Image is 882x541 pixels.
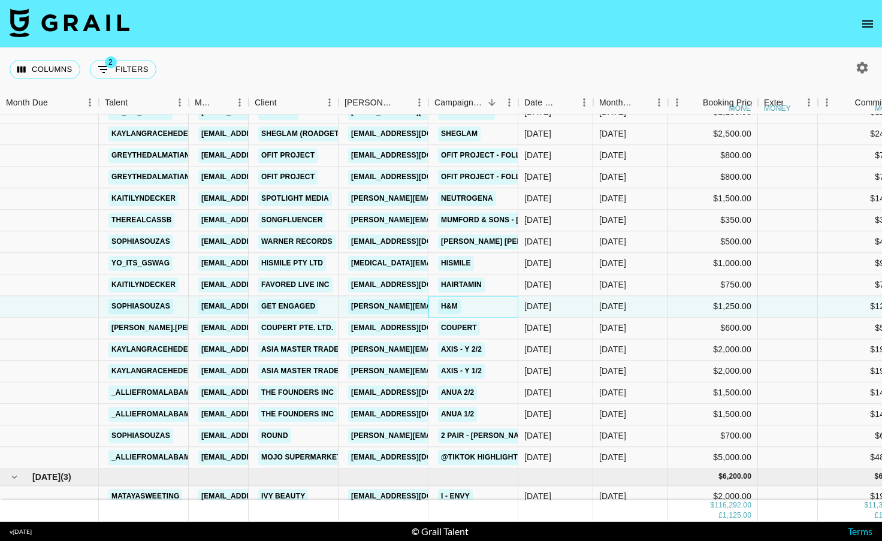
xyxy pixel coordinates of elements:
[348,256,605,271] a: [MEDICAL_DATA][EMAIL_ADDRESS][PERSON_NAME][DOMAIN_NAME]
[189,91,249,114] div: Manager
[198,364,333,379] a: [EMAIL_ADDRESS][DOMAIN_NAME]
[633,94,650,111] button: Sort
[668,339,758,361] div: $2,000.00
[108,299,173,314] a: sophiasouzas
[348,428,543,443] a: [PERSON_NAME][EMAIL_ADDRESS][DOMAIN_NAME]
[524,128,551,140] div: 8/11/2025
[714,501,751,511] div: 116,292.00
[668,274,758,296] div: $750.00
[198,191,333,206] a: [EMAIL_ADDRESS][DOMAIN_NAME]
[599,491,626,503] div: Sep '25
[434,91,484,114] div: Campaign (Type)
[524,452,551,464] div: 7/31/2025
[105,56,117,68] span: 2
[686,94,703,111] button: Sort
[108,364,218,379] a: kaylangracehedenskog
[258,234,336,249] a: Warner Records
[524,258,551,270] div: 8/1/2025
[348,126,482,141] a: [EMAIL_ADDRESS][DOMAIN_NAME]
[524,365,551,377] div: 8/5/2025
[198,148,333,163] a: [EMAIL_ADDRESS][DOMAIN_NAME]
[524,91,558,114] div: Date Created
[524,193,551,205] div: 8/7/2025
[668,123,758,145] div: $2,500.00
[108,277,179,292] a: kaitilyndecker
[438,277,485,292] a: HAIRtamin
[198,234,333,249] a: [EMAIL_ADDRESS][DOMAIN_NAME]
[718,511,723,521] div: £
[599,430,626,442] div: Aug '25
[348,321,482,336] a: [EMAIL_ADDRESS][DOMAIN_NAME]
[848,525,872,537] a: Terms
[198,126,333,141] a: [EMAIL_ADDRESS][DOMAIN_NAME]
[255,91,277,114] div: Client
[128,94,144,111] button: Sort
[348,170,482,185] a: [EMAIL_ADDRESS][DOMAIN_NAME]
[438,299,461,314] a: H&M
[524,387,551,399] div: 8/14/2025
[668,93,686,111] button: Menu
[438,321,480,336] a: Coupert
[524,430,551,442] div: 7/31/2025
[412,525,469,537] div: © Grail Talent
[764,105,791,112] div: money
[108,105,173,120] a: yo_its_gswag
[348,148,482,163] a: [EMAIL_ADDRESS][DOMAIN_NAME]
[599,150,626,162] div: Aug '25
[668,447,758,469] div: $5,000.00
[345,91,394,114] div: [PERSON_NAME]
[524,279,551,291] div: 7/29/2025
[599,236,626,248] div: Aug '25
[599,279,626,291] div: Aug '25
[6,469,23,485] button: hide children
[198,342,333,357] a: [EMAIL_ADDRESS][DOMAIN_NAME]
[599,387,626,399] div: Aug '25
[348,299,543,314] a: [PERSON_NAME][EMAIL_ADDRESS][DOMAIN_NAME]
[575,93,593,111] button: Menu
[48,94,65,111] button: Sort
[258,299,318,314] a: Get Engaged
[108,126,218,141] a: kaylangracehedenskog
[258,213,325,228] a: Songfluencer
[599,171,626,183] div: Aug '25
[321,93,339,111] button: Menu
[524,301,551,313] div: 8/3/2025
[875,511,879,521] div: £
[258,277,333,292] a: Favored Live Inc
[599,107,626,119] div: Aug '25
[61,471,71,483] span: ( 3 )
[171,93,189,111] button: Menu
[348,105,482,120] a: [EMAIL_ADDRESS][DOMAIN_NAME]
[524,214,551,226] div: 8/8/2025
[668,167,758,188] div: $800.00
[438,191,496,206] a: Neutrogena
[348,234,482,249] a: [EMAIL_ADDRESS][DOMAIN_NAME]
[524,491,551,503] div: 7/30/2025
[524,107,551,119] div: 7/24/2025
[599,301,626,313] div: Aug '25
[108,428,173,443] a: sophiasouzas
[198,428,333,443] a: [EMAIL_ADDRESS][DOMAIN_NAME]
[258,191,332,206] a: Spotlight Media
[599,344,626,356] div: Aug '25
[198,299,333,314] a: [EMAIL_ADDRESS][DOMAIN_NAME]
[668,145,758,167] div: $800.00
[258,105,298,120] a: SKIN1004
[105,91,128,114] div: Talent
[524,322,551,334] div: 8/8/2025
[518,91,593,114] div: Date Created
[108,342,218,357] a: kaylangracehedenskog
[438,234,611,249] a: [PERSON_NAME] [PERSON_NAME] - No More
[524,171,551,183] div: 8/8/2025
[348,277,482,292] a: [EMAIL_ADDRESS][DOMAIN_NAME]
[800,93,818,111] button: Menu
[258,407,337,422] a: The Founders Inc
[668,404,758,425] div: $1,500.00
[108,489,182,504] a: matayasweeting
[484,94,500,111] button: Sort
[198,321,333,336] a: [EMAIL_ADDRESS][DOMAIN_NAME]
[258,321,336,336] a: COUPERT PTE. LTD.
[348,385,482,400] a: [EMAIL_ADDRESS][DOMAIN_NAME]
[524,344,551,356] div: 8/5/2025
[348,364,543,379] a: [PERSON_NAME][EMAIL_ADDRESS][DOMAIN_NAME]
